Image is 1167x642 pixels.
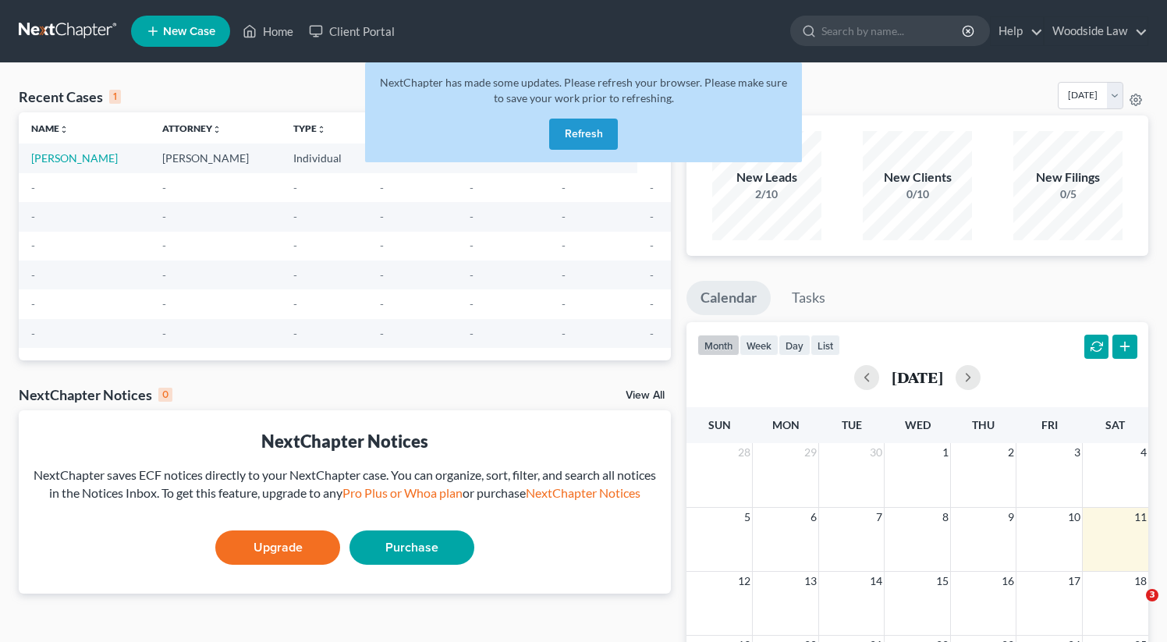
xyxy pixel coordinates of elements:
[31,268,35,282] span: -
[650,268,654,282] span: -
[31,429,658,453] div: NextChapter Notices
[743,508,752,527] span: 5
[650,297,654,310] span: -
[380,210,384,223] span: -
[892,369,943,385] h2: [DATE]
[809,508,818,527] span: 6
[708,418,731,431] span: Sun
[803,572,818,591] span: 13
[863,186,972,202] div: 0/10
[1006,508,1016,527] span: 9
[562,297,566,310] span: -
[686,281,771,315] a: Calendar
[162,327,166,340] span: -
[380,297,384,310] span: -
[162,297,166,310] span: -
[235,17,301,45] a: Home
[380,327,384,340] span: -
[935,572,950,591] span: 15
[19,385,172,404] div: NextChapter Notices
[1114,589,1151,626] iframe: Intercom live chat
[281,144,367,172] td: Individual
[1139,443,1148,462] span: 4
[31,327,35,340] span: -
[868,443,884,462] span: 30
[162,239,166,252] span: -
[342,485,463,500] a: Pro Plus or Whoa plan
[293,268,297,282] span: -
[972,418,995,431] span: Thu
[1000,572,1016,591] span: 16
[778,281,839,315] a: Tasks
[150,144,281,172] td: [PERSON_NAME]
[736,572,752,591] span: 12
[380,268,384,282] span: -
[1146,589,1158,601] span: 3
[109,90,121,104] div: 1
[1041,418,1058,431] span: Fri
[215,530,340,565] a: Upgrade
[1133,508,1148,527] span: 11
[874,508,884,527] span: 7
[31,466,658,502] div: NextChapter saves ECF notices directly to your NextChapter case. You can organize, sort, filter, ...
[1133,572,1148,591] span: 18
[811,335,840,356] button: list
[380,181,384,194] span: -
[650,181,654,194] span: -
[736,443,752,462] span: 28
[380,239,384,252] span: -
[772,418,800,431] span: Mon
[549,119,618,150] button: Refresh
[293,327,297,340] span: -
[349,530,474,565] a: Purchase
[212,125,222,134] i: unfold_more
[941,443,950,462] span: 1
[162,181,166,194] span: -
[317,125,326,134] i: unfold_more
[562,268,566,282] span: -
[293,181,297,194] span: -
[162,122,222,134] a: Attorneyunfold_more
[650,327,654,340] span: -
[470,181,474,194] span: -
[31,210,35,223] span: -
[868,572,884,591] span: 14
[803,443,818,462] span: 29
[162,268,166,282] span: -
[31,181,35,194] span: -
[905,418,931,431] span: Wed
[163,26,215,37] span: New Case
[293,210,297,223] span: -
[470,297,474,310] span: -
[712,168,821,186] div: New Leads
[31,122,69,134] a: Nameunfold_more
[697,335,740,356] button: month
[1073,443,1082,462] span: 3
[779,335,811,356] button: day
[650,210,654,223] span: -
[293,122,326,134] a: Typeunfold_more
[380,76,787,105] span: NextChapter has made some updates. Please refresh your browser. Please make sure to save your wor...
[821,16,964,45] input: Search by name...
[941,508,950,527] span: 8
[991,17,1043,45] a: Help
[59,125,69,134] i: unfold_more
[162,210,166,223] span: -
[650,239,654,252] span: -
[470,210,474,223] span: -
[562,181,566,194] span: -
[842,418,862,431] span: Tue
[470,268,474,282] span: -
[470,239,474,252] span: -
[562,239,566,252] span: -
[19,87,121,106] div: Recent Cases
[863,168,972,186] div: New Clients
[158,388,172,402] div: 0
[1013,168,1123,186] div: New Filings
[1066,508,1082,527] span: 10
[31,151,118,165] a: [PERSON_NAME]
[1006,443,1016,462] span: 2
[562,327,566,340] span: -
[562,210,566,223] span: -
[301,17,403,45] a: Client Portal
